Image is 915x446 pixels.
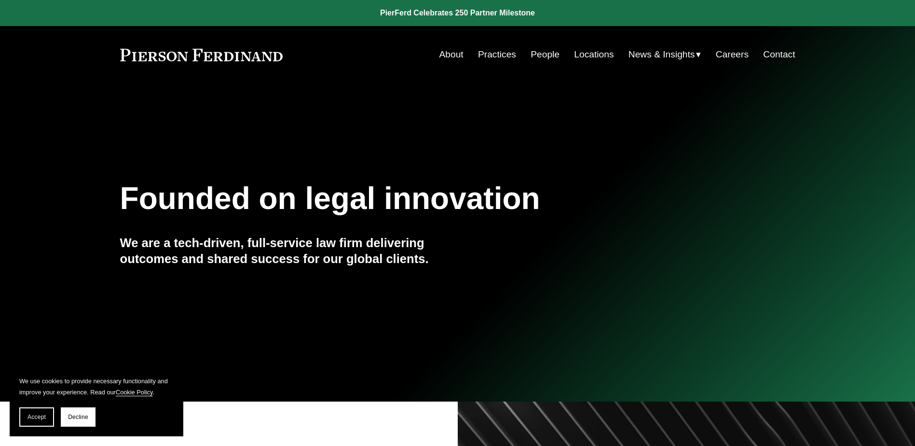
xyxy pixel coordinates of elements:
[628,45,701,64] a: folder dropdown
[10,366,183,436] section: Cookie banner
[61,407,96,427] button: Decline
[763,45,795,64] a: Contact
[531,45,560,64] a: People
[439,45,464,64] a: About
[120,181,683,216] h1: Founded on legal innovation
[27,414,46,420] span: Accept
[716,45,749,64] a: Careers
[478,45,516,64] a: Practices
[574,45,614,64] a: Locations
[19,376,174,398] p: We use cookies to provide necessary functionality and improve your experience. Read our .
[116,389,153,396] a: Cookie Policy
[19,407,54,427] button: Accept
[628,46,695,63] span: News & Insights
[120,235,458,266] h4: We are a tech-driven, full-service law firm delivering outcomes and shared success for our global...
[68,414,88,420] span: Decline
